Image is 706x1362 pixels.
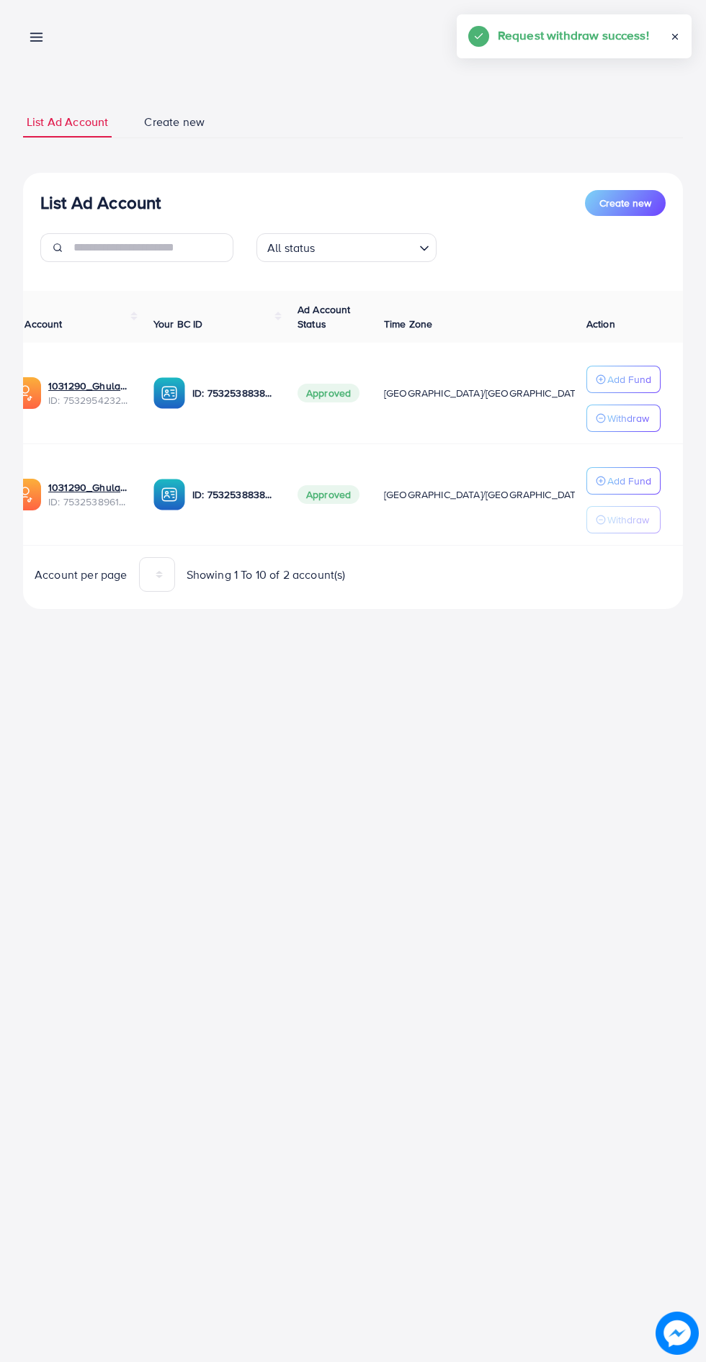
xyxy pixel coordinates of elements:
[256,233,437,262] div: Search for option
[144,114,205,130] span: Create new
[192,486,274,503] p: ID: 7532538838637019152
[607,410,649,427] p: Withdraw
[35,567,128,583] span: Account per page
[48,393,130,407] span: ID: 7532954232266326017
[153,377,185,409] img: ic-ba-acc.ded83a64.svg
[384,386,584,400] span: [GEOGRAPHIC_DATA]/[GEOGRAPHIC_DATA]
[586,506,661,533] button: Withdraw
[498,26,649,45] h5: Request withdraw success!
[264,238,318,258] span: All status
[298,302,351,331] span: Ad Account Status
[298,485,359,504] span: Approved
[320,235,414,258] input: Search for option
[656,1312,699,1355] img: image
[187,567,346,583] span: Showing 1 To 10 of 2 account(s)
[153,479,185,510] img: ic-ba-acc.ded83a64.svg
[40,192,161,213] h3: List Ad Account
[384,317,432,331] span: Time Zone
[586,317,615,331] span: Action
[599,196,651,210] span: Create new
[9,317,63,331] span: Ad Account
[586,405,661,432] button: Withdraw
[48,480,130,510] div: <span class='underline'>1031290_Ghulam Rasool Aslam_1753805901568</span></br>7532538961244635153
[384,487,584,502] span: [GEOGRAPHIC_DATA]/[GEOGRAPHIC_DATA]
[192,384,274,402] p: ID: 7532538838637019152
[607,511,649,528] p: Withdraw
[585,190,666,216] button: Create new
[48,480,130,495] a: 1031290_Ghulam Rasool Aslam_1753805901568
[9,377,41,409] img: ic-ads-acc.e4c84228.svg
[586,467,661,495] button: Add Fund
[27,114,108,130] span: List Ad Account
[48,379,130,408] div: <span class='underline'>1031290_Ghulam Rasool Aslam 2_1753902599199</span></br>7532954232266326017
[586,366,661,393] button: Add Fund
[48,379,130,393] a: 1031290_Ghulam Rasool Aslam 2_1753902599199
[9,479,41,510] img: ic-ads-acc.e4c84228.svg
[607,371,651,388] p: Add Fund
[607,472,651,490] p: Add Fund
[153,317,203,331] span: Your BC ID
[48,495,130,509] span: ID: 7532538961244635153
[298,384,359,402] span: Approved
